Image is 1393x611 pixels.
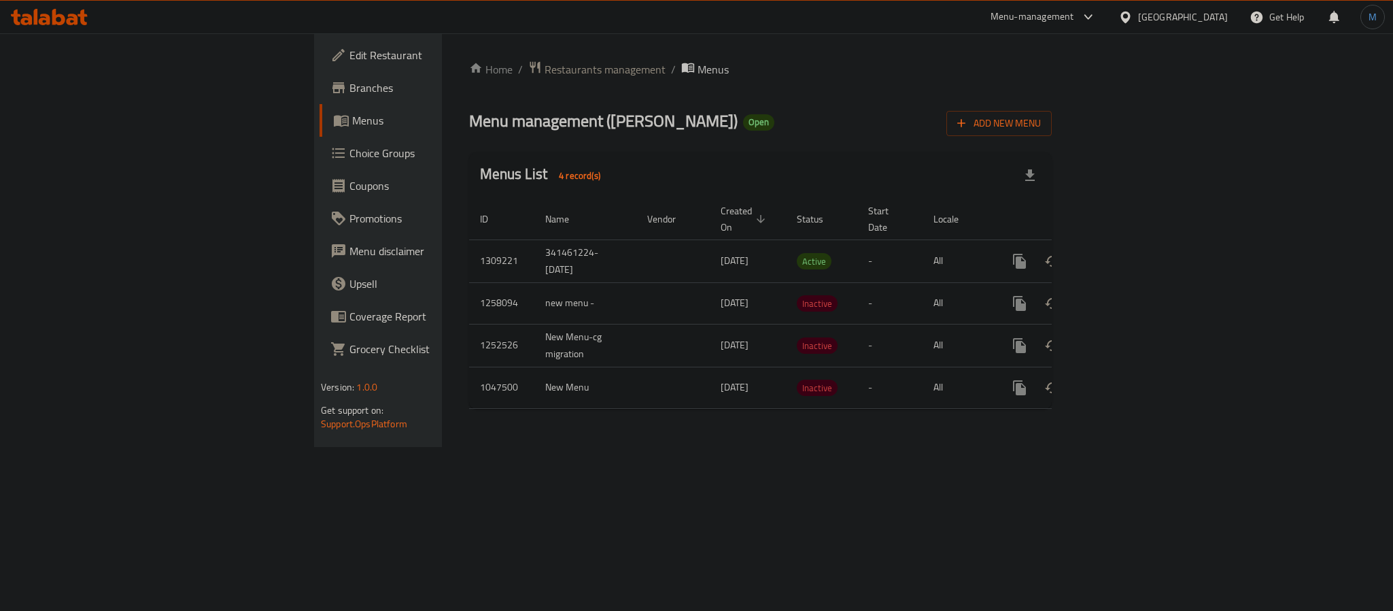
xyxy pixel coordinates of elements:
[743,116,774,128] span: Open
[797,380,838,396] span: Inactive
[721,252,749,269] span: [DATE]
[857,324,923,367] td: -
[469,105,738,136] span: Menu management ( [PERSON_NAME] )
[480,164,608,186] h2: Menus List
[321,401,383,419] span: Get support on:
[721,378,749,396] span: [DATE]
[321,378,354,396] span: Version:
[647,211,693,227] span: Vendor
[349,341,536,357] span: Grocery Checklist
[320,169,547,202] a: Coupons
[1014,159,1046,192] div: Export file
[857,282,923,324] td: -
[534,324,636,367] td: New Menu-cg migration
[933,211,976,227] span: Locale
[320,300,547,333] a: Coverage Report
[1369,10,1377,24] span: M
[349,178,536,194] span: Coupons
[320,137,547,169] a: Choice Groups
[528,61,666,78] a: Restaurants management
[349,276,536,292] span: Upsell
[923,367,993,408] td: All
[797,295,838,312] div: Inactive
[349,243,536,259] span: Menu disclaimer
[349,308,536,325] span: Coverage Report
[320,39,547,71] a: Edit Restaurant
[1036,245,1069,278] button: Change Status
[868,203,906,235] span: Start Date
[320,104,547,137] a: Menus
[923,240,993,282] td: All
[857,367,923,408] td: -
[321,415,407,433] a: Support.OpsPlatform
[797,337,838,354] div: Inactive
[349,145,536,161] span: Choice Groups
[743,114,774,131] div: Open
[480,211,506,227] span: ID
[1138,10,1228,24] div: [GEOGRAPHIC_DATA]
[797,254,831,269] span: Active
[534,240,636,282] td: 341461224- [DATE]
[991,9,1074,25] div: Menu-management
[671,61,676,78] li: /
[320,71,547,104] a: Branches
[923,324,993,367] td: All
[534,367,636,408] td: New Menu
[349,80,536,96] span: Branches
[797,253,831,269] div: Active
[797,338,838,354] span: Inactive
[349,47,536,63] span: Edit Restaurant
[923,282,993,324] td: All
[352,112,536,129] span: Menus
[545,61,666,78] span: Restaurants management
[797,380,838,396] div: Inactive
[797,211,841,227] span: Status
[993,199,1145,240] th: Actions
[349,210,536,227] span: Promotions
[320,202,547,235] a: Promotions
[721,203,770,235] span: Created On
[551,169,608,182] span: 4 record(s)
[946,111,1052,136] button: Add New Menu
[534,282,636,324] td: new menu -
[721,294,749,312] span: [DATE]
[545,211,587,227] span: Name
[1036,329,1069,362] button: Change Status
[1003,371,1036,404] button: more
[551,165,608,186] div: Total records count
[698,61,729,78] span: Menus
[320,333,547,365] a: Grocery Checklist
[1003,245,1036,278] button: more
[797,296,838,312] span: Inactive
[320,267,547,300] a: Upsell
[857,240,923,282] td: -
[320,235,547,267] a: Menu disclaimer
[356,378,377,396] span: 1.0.0
[1036,287,1069,320] button: Change Status
[1036,371,1069,404] button: Change Status
[469,61,1052,78] nav: breadcrumb
[1003,287,1036,320] button: more
[721,336,749,354] span: [DATE]
[469,199,1145,409] table: enhanced table
[1003,329,1036,362] button: more
[957,115,1041,132] span: Add New Menu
